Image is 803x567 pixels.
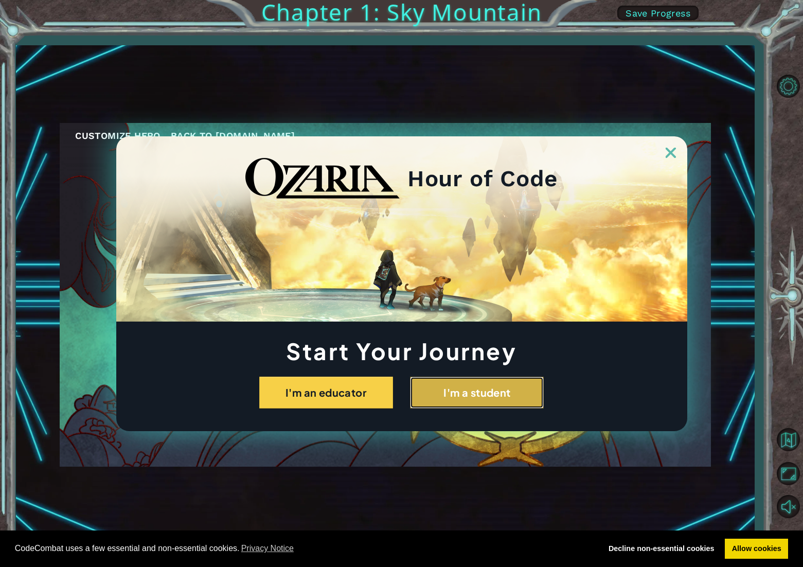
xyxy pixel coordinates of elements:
span: CodeCombat uses a few essential and non-essential cookies. [15,541,594,556]
img: ExitButton_Dusk.png [666,148,676,158]
h1: Start Your Journey [116,341,687,361]
a: learn more about cookies [240,541,296,556]
img: blackOzariaWordmark.png [245,158,400,199]
a: allow cookies [725,539,788,559]
button: I'm a student [410,377,544,409]
h2: Hour of Code [407,169,558,188]
button: I'm an educator [259,377,393,409]
a: deny cookies [601,539,721,559]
